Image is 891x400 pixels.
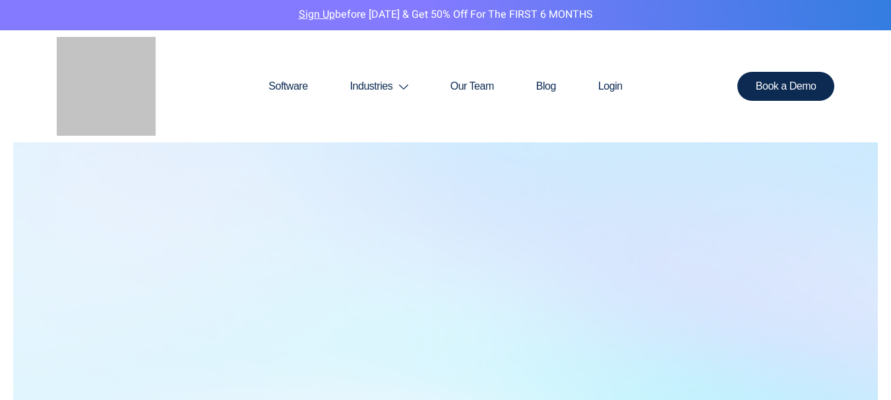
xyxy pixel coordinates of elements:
a: Login [577,55,644,118]
p: before [DATE] & Get 50% Off for the FIRST 6 MONTHS [10,7,881,24]
a: Software [247,55,328,118]
span: Book a Demo [756,81,816,92]
a: Book a Demo [737,72,835,101]
a: Our Team [429,55,515,118]
a: Blog [515,55,577,118]
a: Industries [329,55,429,118]
a: Sign Up [299,7,335,22]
